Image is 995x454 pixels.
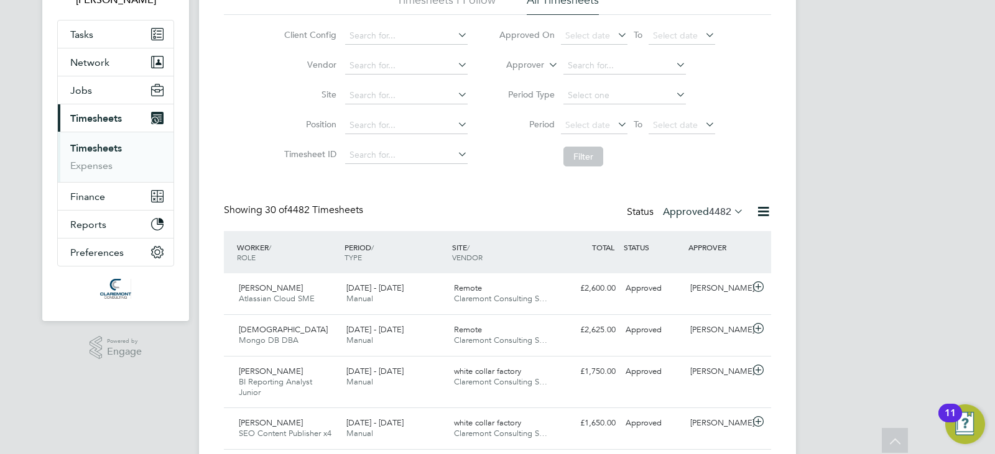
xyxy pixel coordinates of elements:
[454,293,547,304] span: Claremont Consulting S…
[58,104,174,132] button: Timesheets
[90,336,142,360] a: Powered byEngage
[621,236,685,258] div: STATUS
[70,57,109,68] span: Network
[70,160,113,171] a: Expenses
[239,376,312,397] span: BI Reporting Analyst Junior
[280,148,336,160] label: Timesheet ID
[280,29,336,40] label: Client Config
[454,324,482,335] span: Remote
[265,204,287,216] span: 30 of
[565,30,610,41] span: Select date
[653,119,698,130] span: Select date
[345,252,362,262] span: TYPE
[556,320,621,340] div: £2,625.00
[621,320,685,340] div: Approved
[57,279,174,299] a: Go to home page
[499,29,555,40] label: Approved On
[346,324,404,335] span: [DATE] - [DATE]
[371,242,374,252] span: /
[346,417,404,428] span: [DATE] - [DATE]
[70,219,106,230] span: Reports
[556,278,621,299] div: £2,600.00
[70,84,92,96] span: Jobs
[70,191,105,202] span: Finance
[556,413,621,434] div: £1,650.00
[346,335,373,345] span: Manual
[58,76,174,104] button: Jobs
[346,366,404,376] span: [DATE] - [DATE]
[454,417,521,428] span: white collar factory
[107,347,142,357] span: Engage
[345,87,468,104] input: Search for...
[280,119,336,130] label: Position
[454,335,547,345] span: Claremont Consulting S…
[237,252,256,262] span: ROLE
[341,236,449,268] div: PERIOD
[454,428,547,438] span: Claremont Consulting S…
[592,242,614,252] span: TOTAL
[563,87,686,104] input: Select one
[239,428,331,438] span: SEO Content Publisher x4
[454,366,521,376] span: white collar factory
[239,417,303,428] span: [PERSON_NAME]
[70,142,122,154] a: Timesheets
[346,428,373,438] span: Manual
[499,119,555,130] label: Period
[58,183,174,210] button: Finance
[58,238,174,266] button: Preferences
[709,206,731,218] span: 4482
[346,293,373,304] span: Manual
[621,278,685,299] div: Approved
[563,147,603,166] button: Filter
[621,413,685,434] div: Approved
[346,283,404,293] span: [DATE] - [DATE]
[454,283,482,293] span: Remote
[239,283,303,293] span: [PERSON_NAME]
[630,116,646,132] span: To
[452,252,483,262] span: VENDOR
[265,204,363,216] span: 4482 Timesheets
[621,361,685,382] div: Approved
[556,361,621,382] div: £1,750.00
[239,324,328,335] span: [DEMOGRAPHIC_DATA]
[449,236,557,268] div: SITE
[70,247,124,258] span: Preferences
[280,89,336,100] label: Site
[630,27,646,43] span: To
[345,117,468,134] input: Search for...
[685,236,750,258] div: APPROVER
[563,57,686,75] input: Search for...
[467,242,470,252] span: /
[345,27,468,45] input: Search for...
[107,336,142,347] span: Powered by
[58,20,174,48] a: Tasks
[685,278,750,299] div: [PERSON_NAME]
[239,293,315,304] span: Atlassian Cloud SME
[345,57,468,75] input: Search for...
[685,413,750,434] div: [PERSON_NAME]
[653,30,698,41] span: Select date
[565,119,610,130] span: Select date
[234,236,341,268] div: WORKER
[280,59,336,70] label: Vendor
[685,361,750,382] div: [PERSON_NAME]
[346,376,373,387] span: Manual
[685,320,750,340] div: [PERSON_NAME]
[100,279,131,299] img: claremontconsulting1-logo-retina.png
[945,404,985,444] button: Open Resource Center, 11 new notifications
[499,89,555,100] label: Period Type
[627,204,746,221] div: Status
[454,376,547,387] span: Claremont Consulting S…
[488,59,544,71] label: Approver
[945,413,956,429] div: 11
[239,335,298,345] span: Mongo DB DBA
[345,147,468,164] input: Search for...
[58,132,174,182] div: Timesheets
[224,204,366,217] div: Showing
[58,211,174,238] button: Reports
[70,112,122,124] span: Timesheets
[663,206,744,218] label: Approved
[58,48,174,76] button: Network
[239,366,303,376] span: [PERSON_NAME]
[70,29,93,40] span: Tasks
